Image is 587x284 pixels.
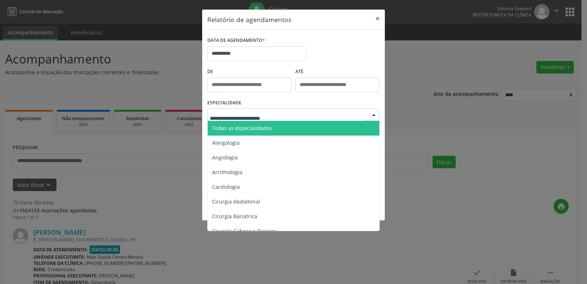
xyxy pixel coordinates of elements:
label: ATÉ [295,66,380,78]
span: Cirurgia Bariatrica [212,213,257,220]
span: Angiologia [212,154,238,161]
button: Close [370,10,385,28]
span: Todas as especialidades [212,125,272,132]
h5: Relatório de agendamentos [207,15,291,24]
span: Alergologia [212,139,240,146]
span: Cirurgia Abdominal [212,198,260,205]
span: Cirurgia Cabeça e Pescoço [212,227,277,234]
span: Cardiologia [212,183,240,190]
label: De [207,66,292,78]
label: DATA DE AGENDAMENTO [207,35,265,46]
label: ESPECIALIDADE [207,97,241,109]
span: Arritmologia [212,169,243,176]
